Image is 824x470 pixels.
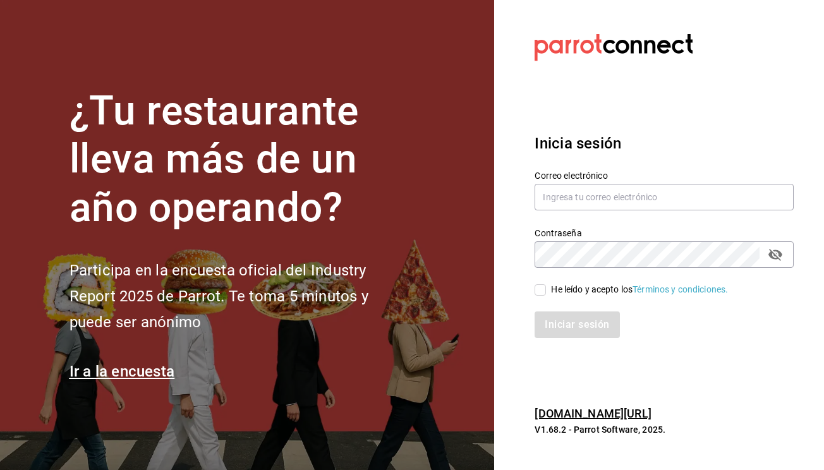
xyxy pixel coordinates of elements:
[551,283,728,296] div: He leído y acepto los
[535,132,794,155] h3: Inicia sesión
[765,244,786,265] button: passwordField
[535,423,794,436] p: V1.68.2 - Parrot Software, 2025.
[70,363,175,380] a: Ir a la encuesta
[535,171,794,179] label: Correo electrónico
[535,407,651,420] a: [DOMAIN_NAME][URL]
[535,228,794,237] label: Contraseña
[70,258,411,335] h2: Participa en la encuesta oficial del Industry Report 2025 de Parrot. Te toma 5 minutos y puede se...
[70,87,411,232] h1: ¿Tu restaurante lleva más de un año operando?
[535,184,794,210] input: Ingresa tu correo electrónico
[633,284,728,294] a: Términos y condiciones.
